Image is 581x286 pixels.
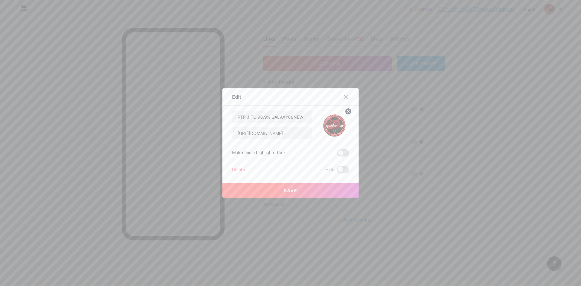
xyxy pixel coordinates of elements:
[284,188,297,193] span: Save
[232,111,312,123] input: Title
[232,93,241,100] div: Edit
[325,166,334,173] span: Hide
[232,149,286,156] div: Make this a highlighted link
[232,166,245,173] div: Delete
[320,110,349,140] img: link_thumbnail
[232,127,312,139] input: URL
[222,183,359,198] button: Save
